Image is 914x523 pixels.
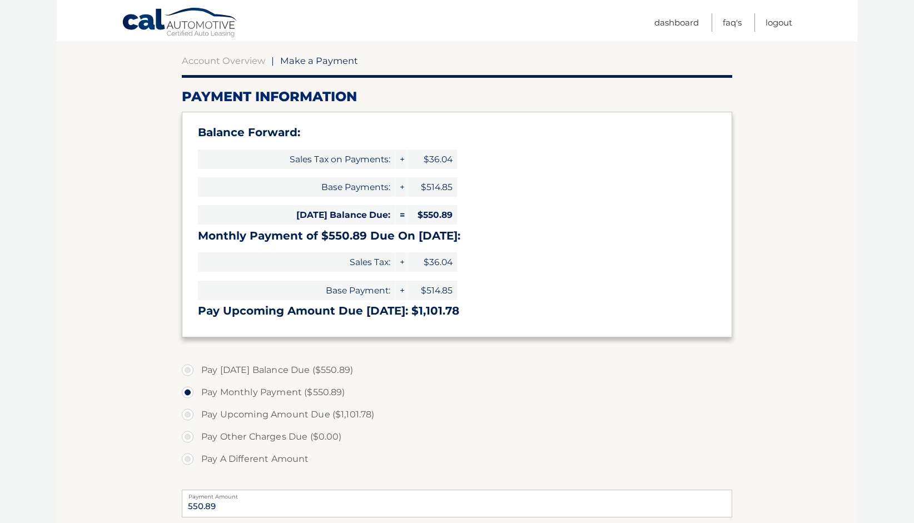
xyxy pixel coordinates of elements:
[182,490,732,517] input: Payment Amount
[766,13,792,32] a: Logout
[395,205,406,225] span: =
[182,448,732,470] label: Pay A Different Amount
[407,205,457,225] span: $550.89
[198,177,395,197] span: Base Payments:
[198,205,395,225] span: [DATE] Balance Due:
[182,426,732,448] label: Pay Other Charges Due ($0.00)
[280,55,358,66] span: Make a Payment
[198,126,716,140] h3: Balance Forward:
[723,13,742,32] a: FAQ's
[395,150,406,169] span: +
[198,252,395,272] span: Sales Tax:
[395,252,406,272] span: +
[395,281,406,300] span: +
[407,150,457,169] span: $36.04
[198,304,716,318] h3: Pay Upcoming Amount Due [DATE]: $1,101.78
[122,7,239,39] a: Cal Automotive
[182,381,732,404] label: Pay Monthly Payment ($550.89)
[407,252,457,272] span: $36.04
[654,13,699,32] a: Dashboard
[395,177,406,197] span: +
[182,490,732,499] label: Payment Amount
[182,359,732,381] label: Pay [DATE] Balance Due ($550.89)
[182,404,732,426] label: Pay Upcoming Amount Due ($1,101.78)
[198,150,395,169] span: Sales Tax on Payments:
[182,55,265,66] a: Account Overview
[407,177,457,197] span: $514.85
[271,55,274,66] span: |
[198,229,716,243] h3: Monthly Payment of $550.89 Due On [DATE]:
[182,88,732,105] h2: Payment Information
[407,281,457,300] span: $514.85
[198,281,395,300] span: Base Payment:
